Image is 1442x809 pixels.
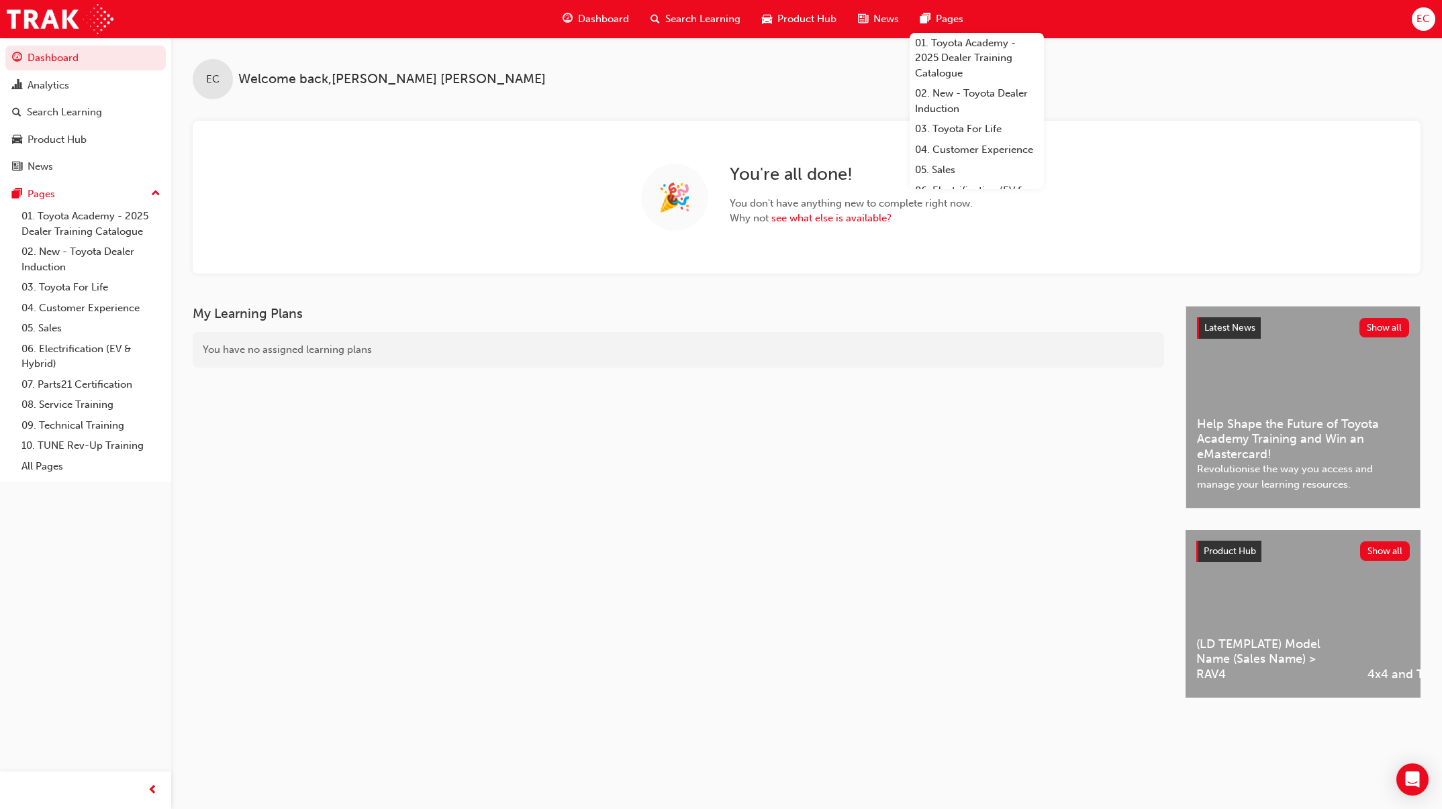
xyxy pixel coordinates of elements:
[1396,763,1429,796] div: Open Intercom Messenger
[847,5,910,33] a: news-iconNews
[5,46,166,70] a: Dashboard
[16,339,166,374] a: 06. Electrification (EV & Hybrid)
[910,119,1044,140] a: 03. Toyota For Life
[910,160,1044,180] a: 05. Sales
[1412,7,1435,31] button: EC
[5,127,166,152] a: Product Hub
[28,132,87,148] div: Product Hub
[777,11,836,27] span: Product Hub
[16,206,166,241] a: 01. Toyota Academy - 2025 Dealer Training Catalogue
[28,78,69,93] div: Analytics
[910,5,974,33] a: pages-iconPages
[1197,317,1409,339] a: Latest NewsShow all
[1359,318,1410,337] button: Show all
[563,11,573,28] span: guage-icon
[936,11,963,27] span: Pages
[12,161,22,173] span: news-icon
[578,11,629,27] span: Dashboard
[552,5,640,33] a: guage-iconDashboard
[910,180,1044,216] a: 06. Electrification (EV & Hybrid)
[730,211,973,226] span: Why not
[1196,541,1410,562] a: Product HubShow all
[858,11,868,28] span: news-icon
[12,107,21,119] span: search-icon
[1360,541,1410,561] button: Show all
[1186,306,1421,508] a: Latest NewsShow allHelp Shape the Future of Toyota Academy Training and Win an eMastercard!Revolu...
[12,80,22,92] span: chart-icon
[1204,545,1256,557] span: Product Hub
[920,11,930,28] span: pages-icon
[12,188,22,201] span: pages-icon
[7,4,113,34] img: Trak
[16,374,166,395] a: 07. Parts21 Certification
[730,196,973,211] span: You don't have anything new to complete right now.
[762,11,772,28] span: car-icon
[1197,417,1409,462] span: Help Shape the Future of Toyota Academy Training and Win an eMastercard!
[910,140,1044,160] a: 04. Customer Experience
[16,394,166,415] a: 08. Service Training
[910,33,1044,84] a: 01. Toyota Academy - 2025 Dealer Training Catalogue
[16,241,166,277] a: 02. New - Toyota Dealer Induction
[12,52,22,64] span: guage-icon
[771,212,892,224] a: see what else is available?
[651,11,660,28] span: search-icon
[910,83,1044,119] a: 02. New - Toyota Dealer Induction
[1196,637,1346,682] span: (LD TEMPLATE) Model Name (Sales Name) > RAV4
[151,185,160,203] span: up-icon
[1204,322,1255,333] span: Latest News
[16,415,166,436] a: 09. Technical Training
[16,318,166,339] a: 05. Sales
[5,182,166,207] button: Pages
[5,154,166,179] a: News
[5,100,166,125] a: Search Learning
[751,5,847,33] a: car-iconProduct Hub
[1186,530,1357,698] a: (LD TEMPLATE) Model Name (Sales Name) > RAV4
[16,435,166,456] a: 10. TUNE Rev-Up Training
[206,72,220,87] span: EC
[1416,11,1430,27] span: EC
[16,298,166,319] a: 04. Customer Experience
[28,159,53,174] div: News
[193,332,1164,368] div: You have no assigned learning plans
[148,782,158,799] span: prev-icon
[873,11,899,27] span: News
[27,105,102,120] div: Search Learning
[5,73,166,98] a: Analytics
[5,43,166,182] button: DashboardAnalyticsSearch LearningProduct HubNews
[16,277,166,298] a: 03. Toyota For Life
[193,306,1164,321] h3: My Learning Plans
[658,190,691,205] span: 🎉
[640,5,751,33] a: search-iconSearch Learning
[665,11,740,27] span: Search Learning
[238,72,546,87] span: Welcome back , [PERSON_NAME] [PERSON_NAME]
[28,186,55,202] div: Pages
[730,164,973,185] h2: You're all done!
[16,456,166,477] a: All Pages
[1197,462,1409,492] span: Revolutionise the way you access and manage your learning resources.
[12,134,22,146] span: car-icon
